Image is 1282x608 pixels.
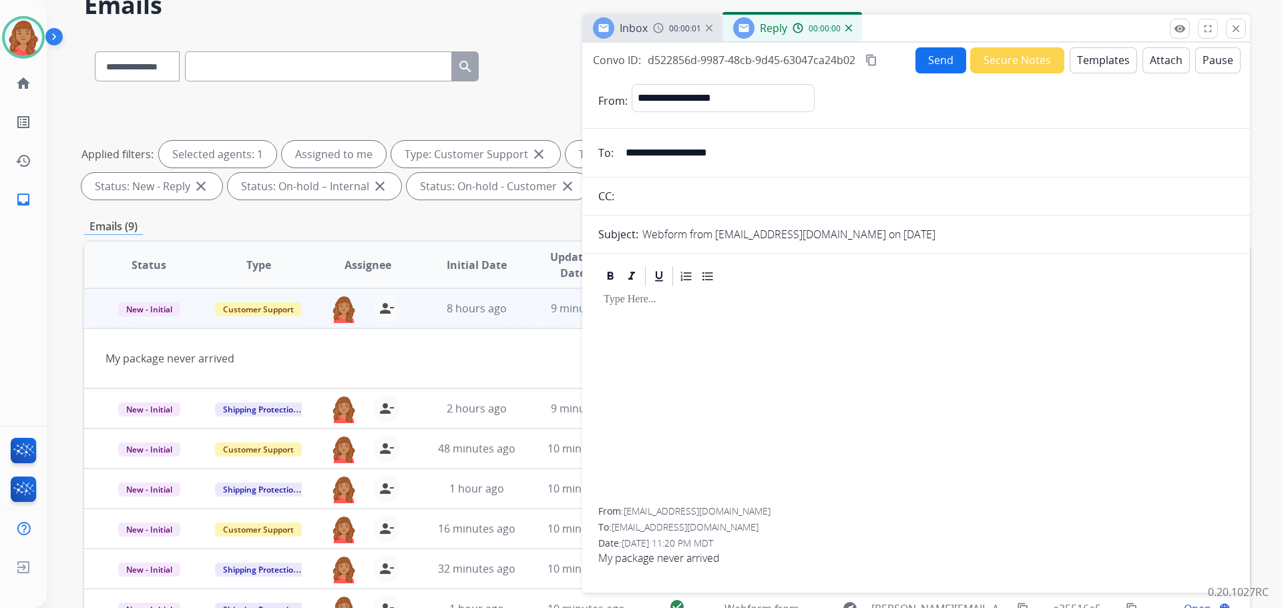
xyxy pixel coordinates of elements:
[447,257,507,273] span: Initial Date
[1142,47,1190,73] button: Attach
[391,141,560,168] div: Type: Customer Support
[447,301,507,316] span: 8 hours ago
[560,178,576,194] mat-icon: close
[215,442,302,457] span: Customer Support
[379,561,395,577] mat-icon: person_remove
[15,192,31,208] mat-icon: inbox
[1070,47,1137,73] button: Templates
[449,481,504,496] span: 1 hour ago
[345,257,391,273] span: Assignee
[622,537,713,549] span: [DATE] 11:20 PM MDT
[548,521,625,536] span: 10 minutes ago
[282,141,386,168] div: Assigned to me
[118,402,180,416] span: New - Initial
[215,563,306,577] span: Shipping Protection
[915,47,966,73] button: Send
[331,395,357,423] img: agent-avatar
[598,505,1234,518] div: From:
[118,563,180,577] span: New - Initial
[598,93,628,109] p: From:
[246,257,271,273] span: Type
[669,23,701,34] span: 00:00:01
[593,52,641,68] p: Convo ID:
[612,521,759,533] span: [EMAIL_ADDRESS][DOMAIN_NAME]
[622,266,642,286] div: Italic
[331,475,357,503] img: agent-avatar
[457,59,473,75] mat-icon: search
[548,441,625,456] span: 10 minutes ago
[15,114,31,130] mat-icon: list_alt
[228,173,401,200] div: Status: On-hold – Internal
[438,521,515,536] span: 16 minutes ago
[1202,23,1214,35] mat-icon: fullscreen
[81,173,222,200] div: Status: New - Reply
[379,521,395,537] mat-icon: person_remove
[598,188,614,204] p: CC:
[193,178,209,194] mat-icon: close
[648,53,855,67] span: d522856d-9987-48cb-9d45-63047ca24b02
[84,218,143,235] p: Emails (9)
[598,550,1234,566] span: My package never arrived
[331,435,357,463] img: agent-avatar
[438,441,515,456] span: 48 minutes ago
[598,521,1234,534] div: To:
[624,505,771,517] span: [EMAIL_ADDRESS][DOMAIN_NAME]
[548,561,625,576] span: 10 minutes ago
[215,402,306,416] span: Shipping Protection
[566,141,740,168] div: Type: Shipping Protection
[551,301,622,316] span: 9 minutes ago
[118,442,180,457] span: New - Initial
[215,483,306,497] span: Shipping Protection
[809,23,841,34] span: 00:00:00
[215,302,302,316] span: Customer Support
[15,153,31,169] mat-icon: history
[1174,23,1186,35] mat-icon: remove_red_eye
[531,146,547,162] mat-icon: close
[15,75,31,91] mat-icon: home
[1195,47,1241,73] button: Pause
[438,561,515,576] span: 32 minutes ago
[598,537,1234,550] div: Date:
[598,145,614,161] p: To:
[1230,23,1242,35] mat-icon: close
[649,266,669,286] div: Underline
[118,523,180,537] span: New - Initial
[81,146,154,162] p: Applied filters:
[676,266,696,286] div: Ordered List
[447,401,507,416] span: 2 hours ago
[598,226,638,242] p: Subject:
[1208,584,1269,600] p: 0.20.1027RC
[5,19,42,56] img: avatar
[642,226,935,242] p: Webform from [EMAIL_ADDRESS][DOMAIN_NAME] on [DATE]
[379,440,395,457] mat-icon: person_remove
[215,523,302,537] span: Customer Support
[118,302,180,316] span: New - Initial
[105,350,1010,366] div: My package never arrived
[600,266,620,286] div: Bold
[970,47,1064,73] button: Secure Notes
[331,295,357,323] img: agent-avatar
[698,266,718,286] div: Bullet List
[543,249,604,281] span: Updated Date
[760,21,787,35] span: Reply
[379,481,395,497] mat-icon: person_remove
[551,401,622,416] span: 9 minutes ago
[379,300,395,316] mat-icon: person_remove
[865,54,877,66] mat-icon: content_copy
[331,515,357,543] img: agent-avatar
[379,400,395,416] mat-icon: person_remove
[159,141,276,168] div: Selected agents: 1
[132,257,166,273] span: Status
[407,173,589,200] div: Status: On-hold - Customer
[548,481,625,496] span: 10 minutes ago
[118,483,180,497] span: New - Initial
[372,178,388,194] mat-icon: close
[620,21,648,35] span: Inbox
[331,555,357,583] img: agent-avatar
